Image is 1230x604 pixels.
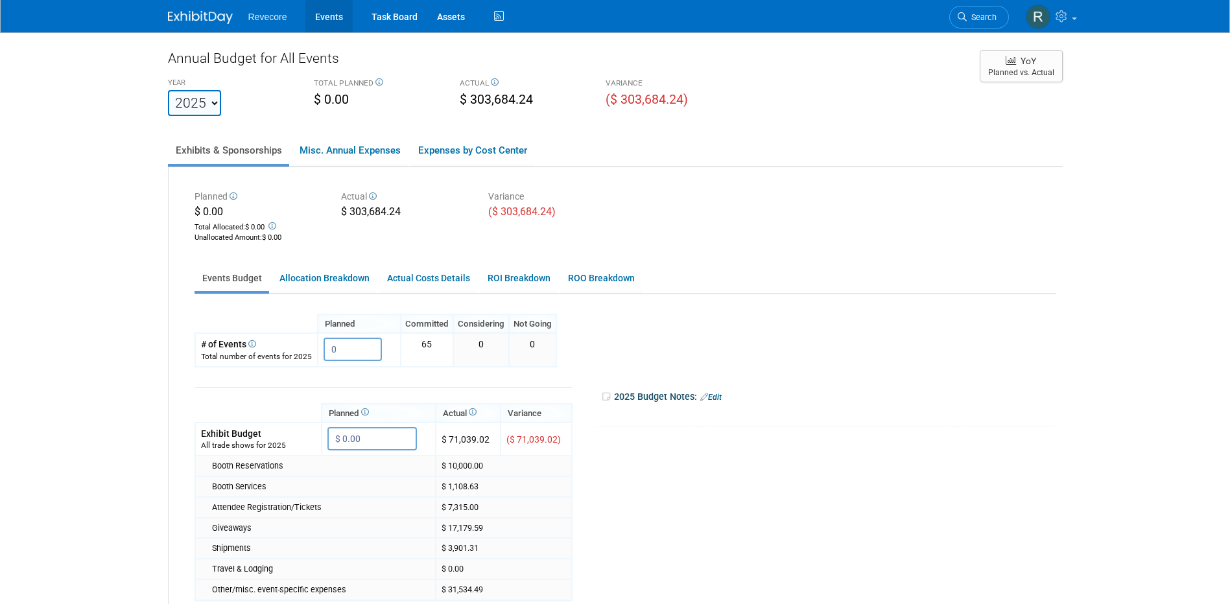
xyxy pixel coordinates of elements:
span: $ 303,684.24 [460,92,533,107]
div: $ 303,684.24 [341,205,469,222]
div: Travel & Lodging [212,563,430,575]
div: # of Events [201,338,312,351]
td: $ 10,000.00 [436,456,572,476]
div: Planned [195,190,322,205]
th: Committed [401,314,453,333]
a: Expenses by Cost Center [410,137,534,164]
a: Actual Costs Details [379,266,477,291]
a: ROO Breakdown [560,266,642,291]
div: VARIANCE [606,78,732,91]
div: TOTAL PLANNED [314,78,440,91]
div: 2025 Budget Notes: [601,387,1055,407]
div: Total Allocated: [195,220,322,233]
div: Annual Budget for All Events [168,49,967,75]
div: Exhibit Budget [201,427,316,440]
span: Search [967,12,997,22]
a: Misc. Annual Expenses [292,137,408,164]
a: Search [949,6,1009,29]
div: All trade shows for 2025 [201,440,316,451]
a: Events Budget [195,266,269,291]
th: Considering [453,314,509,333]
a: ROI Breakdown [480,266,558,291]
a: Edit [700,393,722,402]
a: Allocation Breakdown [272,266,377,291]
div: Attendee Registration/Tickets [212,502,430,513]
td: $ 31,534.49 [436,579,572,600]
td: $ 7,315.00 [436,497,572,518]
span: Revecore [248,12,287,22]
div: Booth Services [212,481,430,493]
div: YEAR [168,78,294,90]
div: : [195,233,322,243]
span: Unallocated Amount [195,233,260,242]
td: $ 1,108.63 [436,476,572,497]
td: $ 3,901.31 [436,538,572,559]
img: ExhibitDay [168,11,233,24]
span: ($ 303,684.24) [606,92,688,107]
div: Booth Reservations [212,460,430,472]
span: $ 0.00 [314,92,349,107]
img: Rachael Sires [1026,5,1050,29]
td: 65 [401,333,453,366]
button: YoY Planned vs. Actual [980,50,1063,82]
span: $ 0.00 [245,223,265,231]
span: $ 0.00 [262,233,281,242]
td: 0 [509,333,556,366]
th: Actual [436,404,501,423]
div: Total number of events for 2025 [201,351,312,362]
td: $ 17,179.59 [436,518,572,539]
span: ($ 303,684.24) [488,205,556,218]
div: Variance [488,190,616,205]
div: ACTUAL [460,78,586,91]
div: Actual [341,190,469,205]
td: 0 [453,333,509,366]
th: Not Going [509,314,556,333]
td: $ 0.00 [436,559,572,579]
div: Shipments [212,542,430,554]
div: Giveaways [212,522,430,534]
span: ($ 71,039.02) [506,434,561,445]
th: Variance [501,404,572,423]
span: YoY [1021,56,1036,66]
td: $ 71,039.02 [436,423,501,456]
th: Planned [318,314,401,333]
span: $ 0.00 [195,205,223,218]
div: Other/misc. event-specific expenses [212,584,430,596]
a: Exhibits & Sponsorships [168,137,289,164]
th: Planned [322,404,436,423]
